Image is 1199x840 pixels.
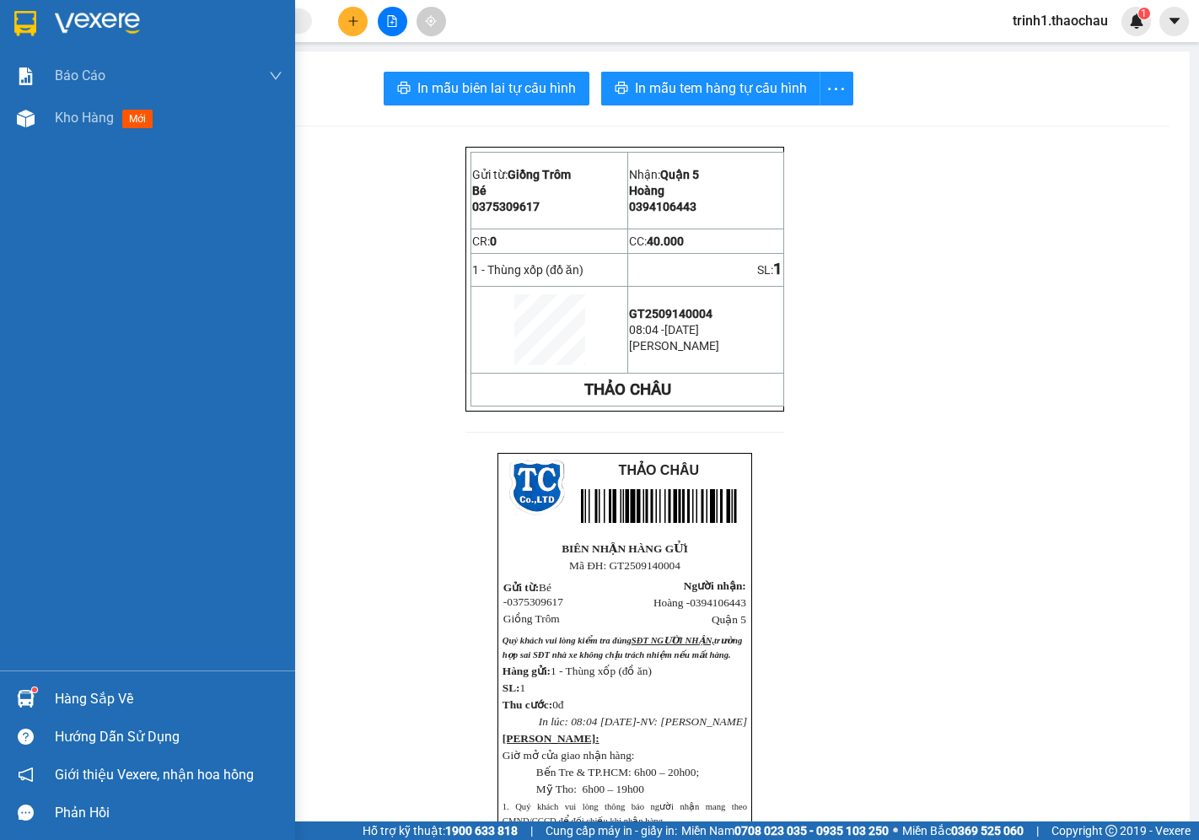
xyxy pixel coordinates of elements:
strong: THẢO CHÂU [584,380,671,399]
span: down [269,69,282,83]
button: printerIn mẫu tem hàng tự cấu hình [601,72,820,105]
button: printerIn mẫu biên lai tự cấu hình [384,72,589,105]
span: Báo cáo [55,65,105,86]
span: ⚪️ [893,827,898,834]
span: Giồng Trôm [503,612,560,625]
span: SL: [757,263,773,277]
span: 1 [773,260,782,278]
span: Quận 5 [660,168,699,181]
strong: 1900 633 818 [445,824,518,837]
button: more [820,72,853,105]
span: 1 - Thùng xốp (đồ ăn) [472,263,583,277]
span: Bé - [503,581,563,608]
span: 1. Quý khách vui lòng thông báo người nhận mang theo CMND/CCCD để đối chiếu khi nhận ha... [503,802,747,826]
img: logo [509,460,565,515]
span: 0394106443 [629,200,696,213]
button: file-add [378,7,407,36]
span: Miền Nam [681,821,889,840]
span: more [820,78,852,100]
img: solution-icon [17,67,35,85]
span: 08:04 - [629,323,664,337]
img: warehouse-icon [17,690,35,708]
span: Người nhận: [684,579,746,592]
img: warehouse-icon [17,110,35,127]
span: Giờ mở cửa giao nhận hàng: [503,749,635,762]
span: THẢO CHÂU [619,463,699,477]
td: CR: [471,229,628,254]
span: 0 [490,234,497,248]
span: In lúc: 08:04 [539,715,598,728]
span: 0375309617 [472,200,540,213]
span: NV: [PERSON_NAME] [640,715,747,728]
span: 1 [1141,8,1147,19]
strong: Hàng gửi: [503,665,551,677]
span: Hỗ trợ kỹ thuật: [363,821,518,840]
strong: BIÊN NHẬN HÀNG GỬI [562,542,688,555]
span: Mỹ Tho: 6h00 – 19h00 [536,783,644,795]
span: SL: [503,681,520,694]
span: aim [425,15,437,27]
span: Cung cấp máy in - giấy in: [546,821,677,840]
span: trinh1.thaochau [999,10,1121,31]
span: Bến Tre & TP.HCM: 6h00 – 20h00; [536,766,699,778]
div: Hàng sắp về [55,687,282,712]
span: Mã ĐH: GT2509140004 [569,559,680,572]
span: mới [122,110,153,128]
button: caret-down [1159,7,1189,36]
span: 1 - Thùng xốp (đồ ăn) [551,665,652,677]
span: question-circle [18,729,34,745]
img: icon-new-feature [1129,13,1144,29]
span: 0394106443 [690,596,746,609]
p: Nhận: [629,168,782,181]
span: Hoàng - [653,596,746,609]
span: Thu cước: [503,698,552,711]
span: Giới thiệu Vexere, nhận hoa hồng [55,764,254,785]
span: | [530,821,533,840]
span: caret-down [1167,13,1182,29]
span: printer [615,81,628,97]
span: message [18,805,34,821]
span: plus [347,15,359,27]
div: Hướng dẫn sử dụng [55,724,282,750]
span: printer [397,81,411,97]
span: 0đ [552,698,563,711]
span: SĐT NGƯỜI NHẬN, [632,636,714,645]
span: Giồng Trôm [508,168,571,181]
span: Bé [472,184,487,197]
span: 40.000 [647,234,684,248]
span: Quý khách vui lòng kiểm tra đúng trường hợp sai SĐT nhà xe không chịu trách nhiệm nếu... [503,636,742,660]
span: - [637,715,640,728]
img: logo-vxr [14,11,36,36]
td: CC: [628,229,784,254]
button: aim [417,7,446,36]
span: GT2509140004 [629,307,712,320]
strong: 0708 023 035 - 0935 103 250 [734,824,889,837]
span: Gửi từ: [503,581,539,594]
span: [DATE] [600,715,637,728]
span: In mẫu biên lai tự cấu hình [417,78,576,99]
span: Miền Bắc [902,821,1024,840]
sup: 1 [32,687,37,692]
div: Phản hồi [55,800,282,826]
strong: [PERSON_NAME]: [503,732,599,745]
span: Quận 5 [712,613,746,626]
span: 1 [520,681,526,694]
span: copyright [1105,825,1117,837]
span: [PERSON_NAME] [629,339,719,353]
span: Kho hàng [55,110,114,126]
span: notification [18,767,34,783]
sup: 1 [1138,8,1150,19]
span: | [1036,821,1039,840]
p: Gửi từ: [472,168,626,181]
span: In mẫu tem hàng tự cấu hình [635,78,807,99]
button: plus [338,7,368,36]
span: [DATE] [664,323,699,337]
span: 0375309617 [507,595,563,608]
strong: 0369 525 060 [951,824,1024,837]
span: file-add [386,15,398,27]
span: Hoàng [629,184,664,197]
